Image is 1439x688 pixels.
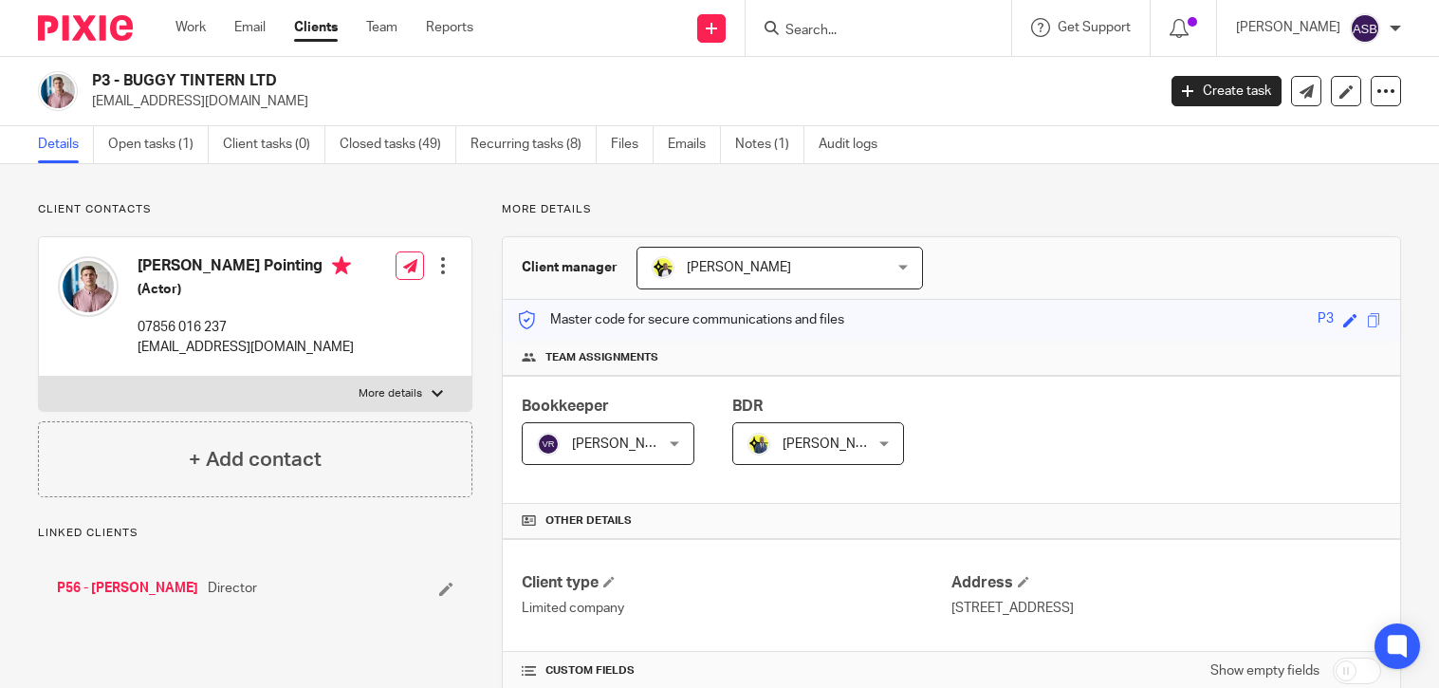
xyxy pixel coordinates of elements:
[234,18,266,37] a: Email
[294,18,338,37] a: Clients
[517,310,844,329] p: Master code for secure communications and files
[572,437,676,451] span: [PERSON_NAME]
[537,433,560,456] img: svg%3E
[1210,661,1319,680] label: Show empty fields
[57,579,198,598] a: P56 - [PERSON_NAME]
[92,92,1143,111] p: [EMAIL_ADDRESS][DOMAIN_NAME]
[189,445,322,474] h4: + Add contact
[522,573,951,593] h4: Client type
[175,18,206,37] a: Work
[38,126,94,163] a: Details
[545,350,658,365] span: Team assignments
[1058,21,1131,34] span: Get Support
[108,126,209,163] a: Open tasks (1)
[652,256,674,279] img: Carine-Starbridge.jpg
[366,18,397,37] a: Team
[522,258,618,277] h3: Client manager
[819,126,892,163] a: Audit logs
[747,433,770,456] img: Dennis-Starbridge.jpg
[38,202,472,217] p: Client contacts
[38,71,78,111] img: Jonathan%20Pointing.jpg
[426,18,473,37] a: Reports
[208,579,257,598] span: Director
[545,513,632,529] span: Other details
[951,573,1381,593] h4: Address
[522,663,951,679] h4: CUSTOM FIELDS
[1236,18,1340,37] p: [PERSON_NAME]
[138,280,354,299] h5: (Actor)
[58,256,119,317] img: Jonathan%20Pointing.jpg
[92,71,932,91] h2: P3 - BUGGY TINTERN LTD
[138,256,354,280] h4: [PERSON_NAME] Pointing
[687,261,791,274] span: [PERSON_NAME]
[611,126,654,163] a: Files
[502,202,1401,217] p: More details
[1318,309,1334,331] div: P3
[470,126,597,163] a: Recurring tasks (8)
[1171,76,1282,106] a: Create task
[223,126,325,163] a: Client tasks (0)
[38,526,472,541] p: Linked clients
[784,23,954,40] input: Search
[783,437,887,451] span: [PERSON_NAME]
[332,256,351,275] i: Primary
[735,126,804,163] a: Notes (1)
[951,599,1381,618] p: [STREET_ADDRESS]
[1350,13,1380,44] img: svg%3E
[522,599,951,618] p: Limited company
[359,386,422,401] p: More details
[522,399,609,414] span: Bookkeeper
[138,318,354,337] p: 07856 016 237
[340,126,456,163] a: Closed tasks (49)
[732,399,763,414] span: BDR
[38,15,133,41] img: Pixie
[138,338,354,357] p: [EMAIL_ADDRESS][DOMAIN_NAME]
[668,126,721,163] a: Emails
